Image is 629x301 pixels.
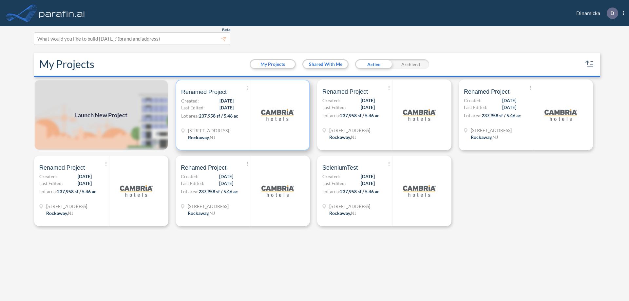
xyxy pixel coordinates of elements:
div: Active [355,59,392,69]
span: Lot area: [322,113,340,118]
div: Rockaway, NJ [46,210,73,216]
span: NJ [68,210,73,216]
span: Rockaway , [471,134,492,140]
span: Rockaway , [188,135,210,140]
span: NJ [351,210,356,216]
div: Rockaway, NJ [329,134,356,141]
span: [DATE] [361,180,375,187]
a: Launch New Project [34,80,168,150]
div: Rockaway, NJ [188,134,215,141]
span: Lot area: [322,189,340,194]
span: Lot area: [181,189,199,194]
span: 321 Mt Hope Ave [329,203,370,210]
span: 321 Mt Hope Ave [188,127,229,134]
span: Renamed Project [322,88,368,96]
span: Created: [322,97,340,104]
span: 321 Mt Hope Ave [188,203,229,210]
span: Renamed Project [181,164,226,172]
span: Created: [181,173,199,180]
span: Launch New Project [75,111,127,120]
div: Rockaway, NJ [188,210,215,216]
div: Dinamicka [566,8,624,19]
span: 237,958 sf / 5.46 ac [340,189,379,194]
span: Renamed Project [464,88,509,96]
img: logo [261,175,294,207]
span: Renamed Project [181,88,227,96]
p: D [610,10,614,16]
span: [DATE] [502,97,516,104]
span: Rockaway , [46,210,68,216]
img: logo [544,99,577,131]
span: Created: [39,173,57,180]
span: Last Edited: [181,180,204,187]
button: Shared With Me [303,60,348,68]
span: SeleniumTest [322,164,358,172]
span: Rockaway , [188,210,209,216]
span: Last Edited: [322,180,346,187]
span: 237,958 sf / 5.46 ac [340,113,379,118]
img: logo [261,99,294,131]
span: Lot area: [464,113,482,118]
span: Last Edited: [322,104,346,111]
span: NJ [351,134,356,140]
span: NJ [209,210,215,216]
span: [DATE] [78,173,92,180]
span: Created: [181,97,199,104]
span: Rockaway , [329,134,351,140]
span: 321 Mt Hope Ave [46,203,87,210]
span: NJ [492,134,498,140]
span: 321 Mt Hope Ave [329,127,370,134]
span: Last Edited: [39,180,63,187]
span: 237,958 sf / 5.46 ac [199,189,238,194]
span: Beta [222,27,230,32]
img: logo [403,99,436,131]
span: Last Edited: [464,104,487,111]
span: Last Edited: [181,104,205,111]
span: [DATE] [219,180,233,187]
span: 237,958 sf / 5.46 ac [57,189,96,194]
div: Archived [392,59,429,69]
span: [DATE] [361,97,375,104]
span: [DATE] [361,173,375,180]
div: Rockaway, NJ [329,210,356,216]
div: Rockaway, NJ [471,134,498,141]
img: add [34,80,168,150]
span: Created: [464,97,482,104]
span: Rockaway , [329,210,351,216]
span: 237,958 sf / 5.46 ac [482,113,521,118]
span: [DATE] [219,97,234,104]
span: [DATE] [219,104,234,111]
span: 321 Mt Hope Ave [471,127,512,134]
span: Created: [322,173,340,180]
span: Lot area: [181,113,199,119]
img: logo [38,7,86,20]
span: Lot area: [39,189,57,194]
span: 237,958 sf / 5.46 ac [199,113,238,119]
button: My Projects [251,60,295,68]
img: logo [403,175,436,207]
span: [DATE] [219,173,233,180]
img: logo [120,175,153,207]
span: [DATE] [78,180,92,187]
span: NJ [210,135,215,140]
span: [DATE] [502,104,516,111]
span: Renamed Project [39,164,85,172]
span: [DATE] [361,104,375,111]
button: sort [584,59,595,69]
h2: My Projects [39,58,94,70]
